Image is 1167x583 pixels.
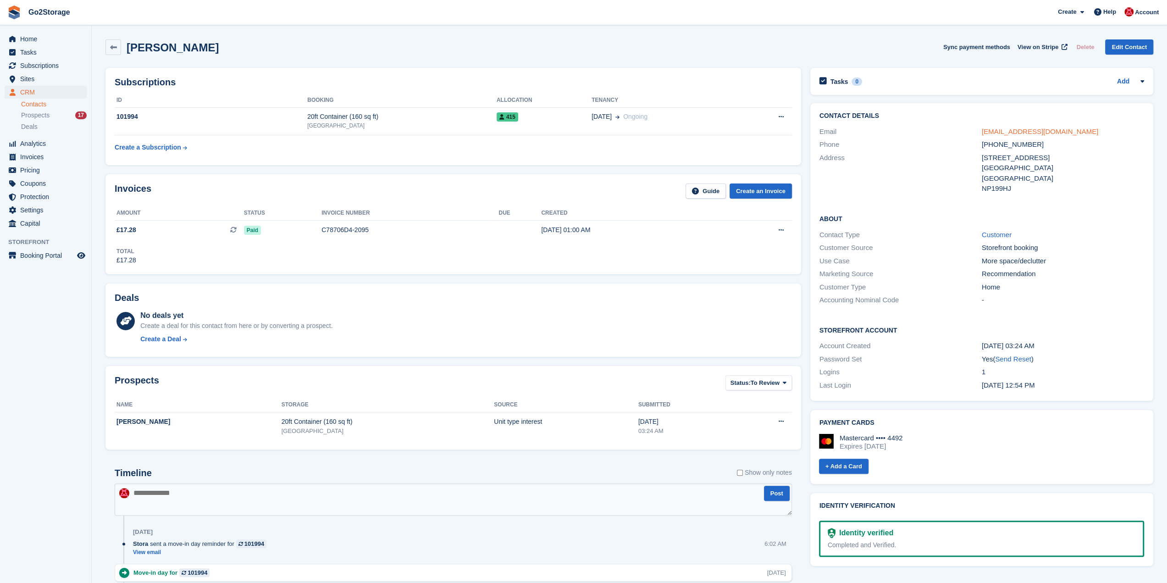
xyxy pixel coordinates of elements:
[21,111,87,120] a: Prospects 17
[1103,7,1116,17] span: Help
[993,355,1033,363] span: ( )
[133,549,271,556] a: View email
[819,127,982,137] div: Email
[828,540,1135,550] div: Completed and Verified.
[321,206,498,221] th: Invoice number
[119,488,129,498] img: James Pearson
[819,434,834,449] img: Mastercard Logo
[140,334,332,344] a: Create a Deal
[1058,7,1076,17] span: Create
[982,139,1144,150] div: [PHONE_NUMBER]
[1018,43,1058,52] span: View on Stripe
[115,183,151,199] h2: Invoices
[20,86,75,99] span: CRM
[498,206,541,221] th: Due
[282,398,494,412] th: Storage
[1073,39,1098,55] button: Delete
[20,204,75,217] span: Settings
[25,5,74,20] a: Go2Storage
[140,310,332,321] div: No deals yet
[5,137,87,150] a: menu
[982,173,1144,184] div: [GEOGRAPHIC_DATA]
[5,177,87,190] a: menu
[819,112,1144,120] h2: Contact Details
[5,33,87,45] a: menu
[819,380,982,391] div: Last Login
[133,539,148,548] span: Stora
[819,243,982,253] div: Customer Source
[767,568,786,577] div: [DATE]
[5,86,87,99] a: menu
[1124,7,1134,17] img: James Pearson
[21,122,87,132] a: Deals
[20,137,75,150] span: Analytics
[982,243,1144,253] div: Storefront booking
[20,164,75,177] span: Pricing
[116,225,136,235] span: £17.28
[819,230,982,240] div: Contact Type
[819,282,982,293] div: Customer Type
[982,295,1144,305] div: -
[133,539,271,548] div: sent a move-in day reminder for
[5,217,87,230] a: menu
[730,183,792,199] a: Create an Invoice
[5,164,87,177] a: menu
[1105,39,1153,55] a: Edit Contact
[5,72,87,85] a: menu
[115,77,792,88] h2: Subscriptions
[20,190,75,203] span: Protection
[140,334,181,344] div: Create a Deal
[592,112,612,122] span: [DATE]
[943,39,1010,55] button: Sync payment methods
[244,226,261,235] span: Paid
[21,122,38,131] span: Deals
[20,217,75,230] span: Capital
[497,93,592,108] th: Allocation
[20,46,75,59] span: Tasks
[819,295,982,305] div: Accounting Nominal Code
[75,111,87,119] div: 17
[282,427,494,436] div: [GEOGRAPHIC_DATA]
[982,128,1098,135] a: [EMAIL_ADDRESS][DOMAIN_NAME]
[725,375,792,390] button: Status: To Review
[115,375,159,392] h2: Prospects
[244,206,321,221] th: Status
[5,46,87,59] a: menu
[115,293,139,303] h2: Deals
[5,150,87,163] a: menu
[982,153,1144,163] div: [STREET_ADDRESS]
[982,367,1144,378] div: 1
[835,527,893,539] div: Identity verified
[592,93,741,108] th: Tenancy
[982,163,1144,173] div: [GEOGRAPHIC_DATA]
[5,249,87,262] a: menu
[638,417,735,427] div: [DATE]
[982,282,1144,293] div: Home
[116,247,136,255] div: Total
[828,528,835,538] img: Identity Verification Ready
[20,177,75,190] span: Coupons
[541,206,721,221] th: Created
[115,398,282,412] th: Name
[115,93,307,108] th: ID
[982,183,1144,194] div: NP199HJ
[307,112,497,122] div: 20ft Container (160 sq ft)
[819,354,982,365] div: Password Set
[638,398,735,412] th: Submitted
[321,225,498,235] div: C78706D4-2095
[133,528,153,536] div: [DATE]
[20,72,75,85] span: Sites
[1135,8,1159,17] span: Account
[76,250,87,261] a: Preview store
[764,486,790,501] button: Post
[115,468,152,478] h2: Timeline
[1014,39,1069,55] a: View on Stripe
[5,204,87,217] a: menu
[819,459,868,474] a: + Add a Card
[830,78,848,86] h2: Tasks
[116,417,282,427] div: [PERSON_NAME]
[840,442,903,450] div: Expires [DATE]
[115,139,187,156] a: Create a Subscription
[133,568,214,577] div: Move-in day for
[819,325,1144,334] h2: Storefront Account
